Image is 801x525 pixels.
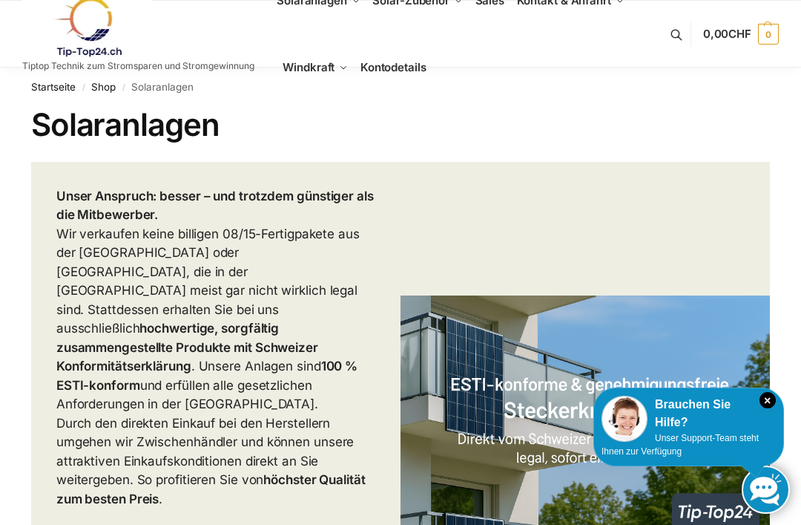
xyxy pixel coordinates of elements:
[31,106,770,143] h1: Solaranlagen
[728,27,751,41] span: CHF
[56,187,375,509] p: Wir verkaufen keine billigen 08/15-Fertigpakete aus der [GEOGRAPHIC_DATA] oder [GEOGRAPHIC_DATA],...
[277,34,355,101] a: Windkraft
[703,12,779,56] a: 0,00CHF 0
[601,433,759,457] span: Unser Support-Team steht Ihnen zur Verfügung
[56,189,374,223] strong: Unser Anspruch: besser – und trotzdem günstiger als die Mitbewerber.
[703,27,751,41] span: 0,00
[601,396,647,442] img: Customer service
[56,359,357,393] strong: 100 % ESTI-konform
[31,68,770,106] nav: Breadcrumb
[91,81,116,93] a: Shop
[283,60,334,74] span: Windkraft
[56,472,366,506] strong: höchster Qualität zum besten Preis
[116,82,131,94] span: /
[758,24,779,45] span: 0
[76,82,91,94] span: /
[22,62,254,71] p: Tiptop Technik zum Stromsparen und Stromgewinnung
[601,396,776,431] div: Brauchen Sie Hilfe?
[56,321,318,374] strong: hochwertige, sorgfältig zusammengestellte Produkte mit Schweizer Konformitätserklärung
[31,81,76,93] a: Startseite
[360,60,426,74] span: Kontodetails
[355,34,432,101] a: Kontodetails
[759,392,776,408] i: Schließen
